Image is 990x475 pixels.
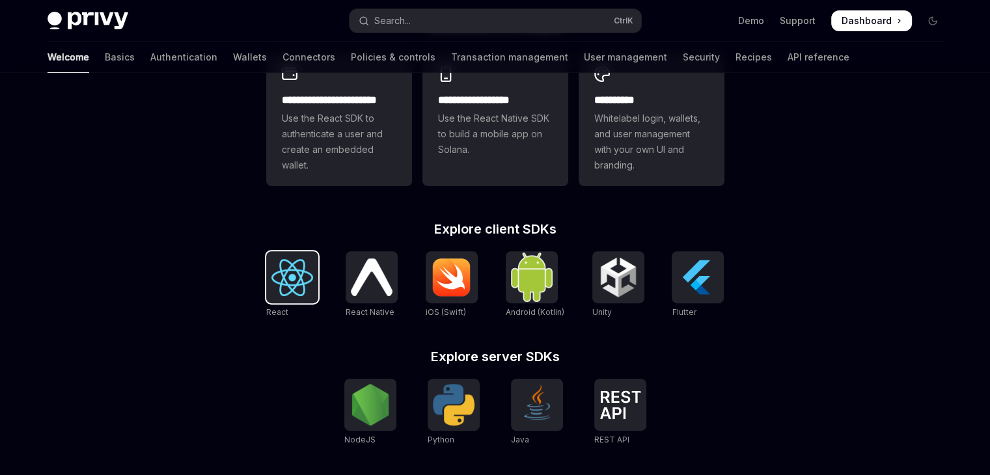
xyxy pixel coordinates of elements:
a: Security [683,42,720,73]
a: API reference [788,42,849,73]
img: Unity [598,256,639,298]
div: Search... [374,13,411,29]
h2: Explore client SDKs [266,223,724,236]
a: User management [584,42,667,73]
a: UnityUnity [592,251,644,319]
img: REST API [599,390,641,419]
span: Unity [592,307,612,317]
img: NodeJS [350,384,391,426]
a: **** **** **** ***Use the React Native SDK to build a mobile app on Solana. [422,53,568,186]
a: Android (Kotlin)Android (Kotlin) [506,251,564,319]
img: dark logo [48,12,128,30]
span: React [266,307,288,317]
img: iOS (Swift) [431,258,473,297]
a: Support [780,14,816,27]
span: Android (Kotlin) [506,307,564,317]
a: PythonPython [428,379,480,446]
a: FlutterFlutter [672,251,724,319]
img: React [271,259,313,296]
img: Python [433,384,474,426]
a: REST APIREST API [594,379,646,446]
span: Java [511,435,529,444]
span: Python [428,435,454,444]
a: Dashboard [831,10,912,31]
a: **** *****Whitelabel login, wallets, and user management with your own UI and branding. [579,53,724,186]
a: React NativeReact Native [346,251,398,319]
a: Policies & controls [351,42,435,73]
img: Java [516,384,558,426]
span: React Native [346,307,394,317]
span: iOS (Swift) [426,307,466,317]
a: Transaction management [451,42,568,73]
span: Use the React Native SDK to build a mobile app on Solana. [438,111,553,157]
a: ReactReact [266,251,318,319]
span: REST API [594,435,629,444]
img: React Native [351,258,392,295]
span: Use the React SDK to authenticate a user and create an embedded wallet. [282,111,396,173]
img: Flutter [677,256,719,298]
span: NodeJS [344,435,376,444]
a: NodeJSNodeJS [344,379,396,446]
button: Toggle dark mode [922,10,943,31]
span: Dashboard [842,14,892,27]
a: Recipes [736,42,772,73]
span: Ctrl K [614,16,633,26]
span: Flutter [672,307,696,317]
a: Authentication [150,42,217,73]
a: Welcome [48,42,89,73]
button: Open search [350,9,641,33]
img: Android (Kotlin) [511,252,553,301]
a: Connectors [282,42,335,73]
a: Wallets [233,42,267,73]
span: Whitelabel login, wallets, and user management with your own UI and branding. [594,111,709,173]
h2: Explore server SDKs [266,350,724,363]
a: iOS (Swift)iOS (Swift) [426,251,478,319]
a: Basics [105,42,135,73]
a: Demo [738,14,764,27]
a: JavaJava [511,379,563,446]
